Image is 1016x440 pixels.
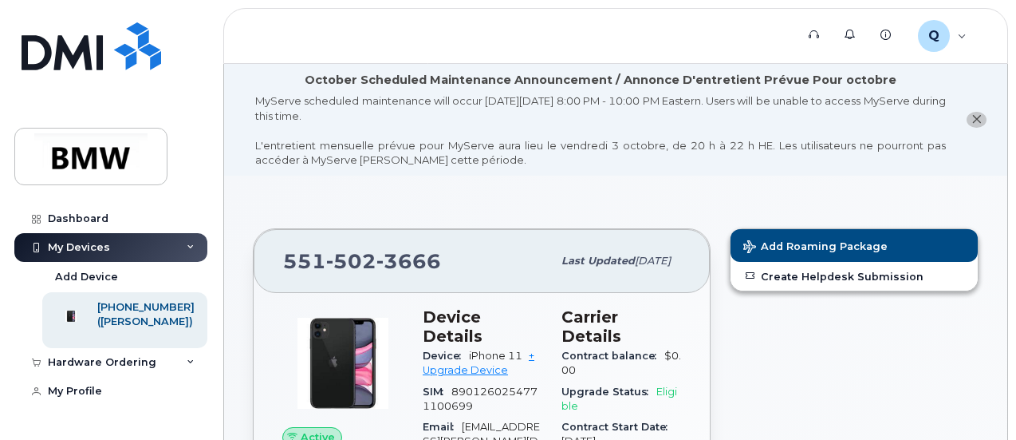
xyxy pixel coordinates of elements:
[730,262,978,291] a: Create Helpdesk Submission
[561,386,656,398] span: Upgrade Status
[423,386,451,398] span: SIM
[283,249,441,273] span: 551
[423,421,462,433] span: Email
[561,307,681,346] h3: Carrier Details
[730,229,978,262] button: Add Roaming Package
[255,93,946,168] div: MyServe scheduled maintenance will occur [DATE][DATE] 8:00 PM - 10:00 PM Eastern. Users will be u...
[561,350,664,362] span: Contract balance
[295,315,391,411] img: iPhone_11.jpg
[326,249,376,273] span: 502
[947,371,1004,428] iframe: Messenger Launcher
[743,240,888,256] span: Add Roaming Package
[469,350,522,362] span: iPhone 11
[305,72,896,89] div: October Scheduled Maintenance Announcement / Annonce D'entretient Prévue Pour octobre
[376,249,441,273] span: 3666
[561,421,675,433] span: Contract Start Date
[423,386,538,412] span: 8901260254771100699
[423,307,542,346] h3: Device Details
[561,386,677,412] span: Eligible
[967,112,986,129] button: close notification
[635,255,671,267] span: [DATE]
[423,350,469,362] span: Device
[561,255,635,267] span: Last updated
